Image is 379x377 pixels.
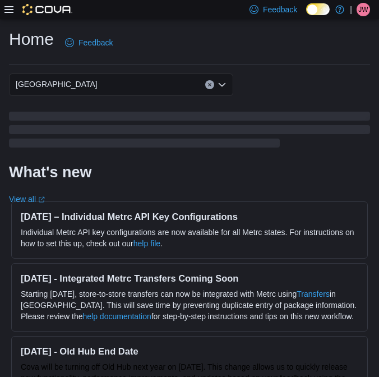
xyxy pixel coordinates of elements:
[9,28,54,50] h1: Home
[21,211,358,222] h3: [DATE] – Individual Metrc API Key Configurations
[21,227,358,249] p: Individual Metrc API key configurations are now available for all Metrc states. For instructions ...
[78,37,113,48] span: Feedback
[83,312,151,321] a: help documentation
[9,195,45,204] a: View allExternal link
[9,114,370,150] span: Loading
[133,239,160,248] a: help file
[358,3,368,16] span: JW
[21,288,358,322] p: Starting [DATE], store-to-store transfers can now be integrated with Metrc using in [GEOGRAPHIC_D...
[9,163,91,181] h2: What's new
[350,3,352,16] p: |
[21,346,358,357] h3: [DATE] - Old Hub End Date
[16,77,98,91] span: [GEOGRAPHIC_DATA]
[205,80,214,89] button: Clear input
[21,273,358,284] h3: [DATE] - Integrated Metrc Transfers Coming Soon
[357,3,370,16] div: Jeff Wilkins
[218,80,227,89] button: Open list of options
[22,4,72,15] img: Cova
[61,31,117,54] a: Feedback
[306,15,307,16] span: Dark Mode
[263,4,297,15] span: Feedback
[297,289,330,298] a: Transfers
[38,196,45,203] svg: External link
[306,3,330,15] input: Dark Mode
